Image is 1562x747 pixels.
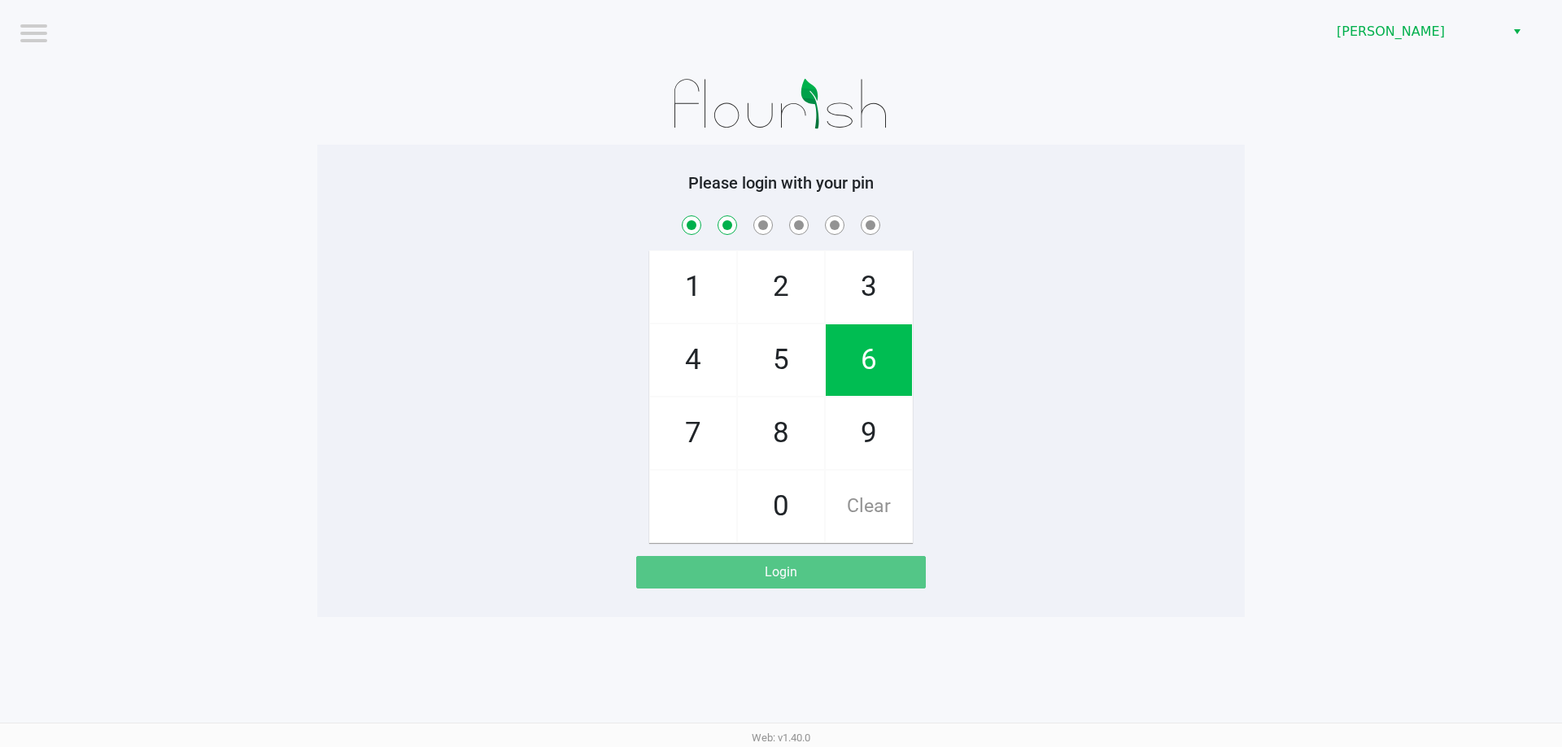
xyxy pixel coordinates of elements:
span: 3 [826,251,912,323]
span: 7 [650,397,736,469]
span: 1 [650,251,736,323]
button: Select [1505,17,1529,46]
span: Web: v1.40.0 [752,732,810,744]
span: 0 [738,471,824,542]
h5: Please login with your pin [329,173,1233,193]
span: Clear [826,471,912,542]
span: 5 [738,324,824,396]
span: 6 [826,324,912,396]
span: 9 [826,397,912,469]
span: 2 [738,251,824,323]
span: 8 [738,397,824,469]
span: 4 [650,324,736,396]
span: [PERSON_NAME] [1337,22,1495,41]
